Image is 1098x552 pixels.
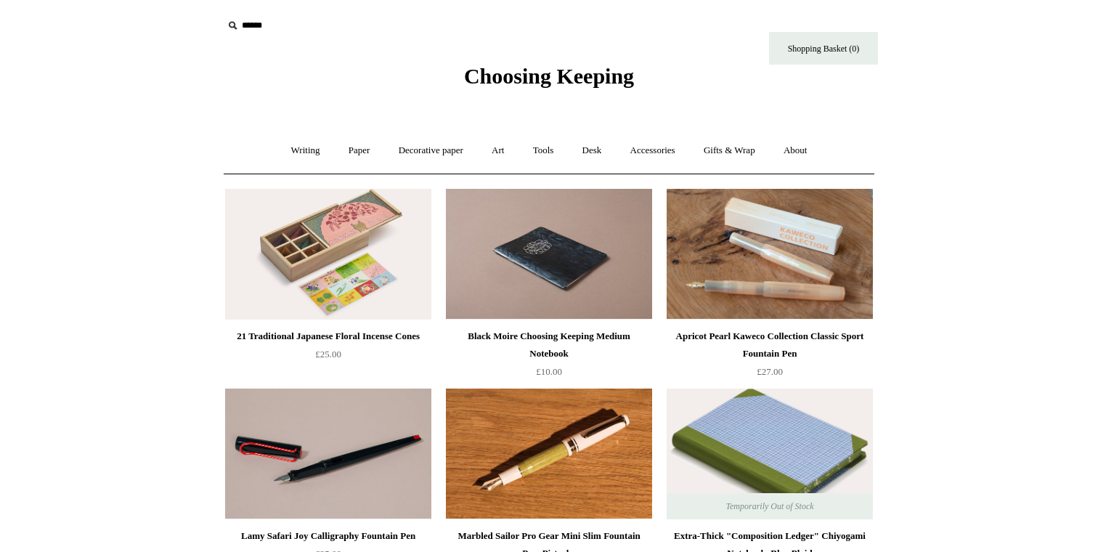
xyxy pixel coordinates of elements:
a: Tools [520,131,567,170]
a: Decorative paper [386,131,476,170]
a: About [770,131,821,170]
span: £25.00 [315,349,341,360]
a: Art [479,131,517,170]
span: £10.00 [536,366,562,377]
a: Desk [569,131,615,170]
img: Marbled Sailor Pro Gear Mini Slim Fountain Pen, Pistache [446,389,652,519]
img: Apricot Pearl Kaweco Collection Classic Sport Fountain Pen [667,189,873,320]
a: Accessories [617,131,688,170]
a: 21 Traditional Japanese Floral Incense Cones £25.00 [225,328,431,387]
a: Paper [335,131,383,170]
div: Black Moire Choosing Keeping Medium Notebook [450,328,648,362]
a: Choosing Keeping [464,76,634,86]
div: Apricot Pearl Kaweco Collection Classic Sport Fountain Pen [670,328,869,362]
span: Temporarily Out of Stock [711,493,828,519]
a: Black Moire Choosing Keeping Medium Notebook Black Moire Choosing Keeping Medium Notebook [446,189,652,320]
img: Extra-Thick "Composition Ledger" Chiyogami Notebook, Blue Plaid [667,389,873,519]
a: Lamy Safari Joy Calligraphy Fountain Pen Lamy Safari Joy Calligraphy Fountain Pen [225,389,431,519]
a: Extra-Thick "Composition Ledger" Chiyogami Notebook, Blue Plaid Extra-Thick "Composition Ledger" ... [667,389,873,519]
a: Black Moire Choosing Keeping Medium Notebook £10.00 [446,328,652,387]
a: Apricot Pearl Kaweco Collection Classic Sport Fountain Pen £27.00 [667,328,873,387]
a: Apricot Pearl Kaweco Collection Classic Sport Fountain Pen Apricot Pearl Kaweco Collection Classi... [667,189,873,320]
div: 21 Traditional Japanese Floral Incense Cones [229,328,428,345]
a: Writing [278,131,333,170]
a: 21 Traditional Japanese Floral Incense Cones 21 Traditional Japanese Floral Incense Cones [225,189,431,320]
img: 21 Traditional Japanese Floral Incense Cones [225,189,431,320]
img: Lamy Safari Joy Calligraphy Fountain Pen [225,389,431,519]
span: Choosing Keeping [464,64,634,88]
a: Shopping Basket (0) [769,32,878,65]
img: Black Moire Choosing Keeping Medium Notebook [446,189,652,320]
span: £27.00 [757,366,783,377]
a: Marbled Sailor Pro Gear Mini Slim Fountain Pen, Pistache Marbled Sailor Pro Gear Mini Slim Founta... [446,389,652,519]
div: Lamy Safari Joy Calligraphy Fountain Pen [229,527,428,545]
a: Gifts & Wrap [691,131,768,170]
